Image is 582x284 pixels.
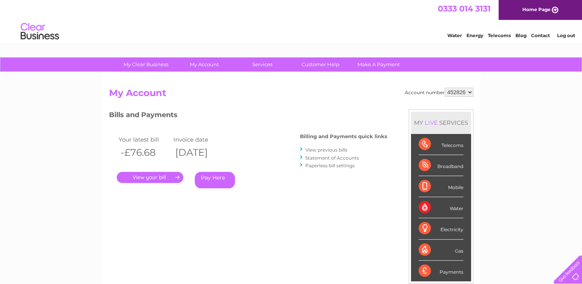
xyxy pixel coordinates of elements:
[488,33,511,38] a: Telecoms
[117,134,172,145] td: Your latest bill
[419,155,463,176] div: Broadband
[171,145,227,160] th: [DATE]
[419,261,463,281] div: Payments
[305,163,355,168] a: Paperless bill settings
[300,134,387,139] h4: Billing and Payments quick links
[289,57,352,72] a: Customer Help
[305,155,359,161] a: Statement of Accounts
[20,20,59,43] img: logo.png
[419,218,463,239] div: Electricity
[109,88,473,102] h2: My Account
[419,240,463,261] div: Gas
[117,172,183,183] a: .
[447,33,462,38] a: Water
[515,33,527,38] a: Blog
[411,112,471,134] div: MY SERVICES
[171,134,227,145] td: Invoice date
[111,4,472,37] div: Clear Business is a trading name of Verastar Limited (registered in [GEOGRAPHIC_DATA] No. 3667643...
[419,197,463,218] div: Water
[114,57,178,72] a: My Clear Business
[347,57,410,72] a: Make A Payment
[117,145,172,160] th: -£76.68
[405,88,473,97] div: Account number
[305,147,347,153] a: View previous bills
[438,4,491,13] a: 0333 014 3131
[557,33,575,38] a: Log out
[173,57,236,72] a: My Account
[423,119,439,126] div: LIVE
[109,109,387,123] h3: Bills and Payments
[531,33,550,38] a: Contact
[419,134,463,155] div: Telecoms
[195,172,235,188] a: Pay Here
[419,176,463,197] div: Mobile
[466,33,483,38] a: Energy
[231,57,294,72] a: Services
